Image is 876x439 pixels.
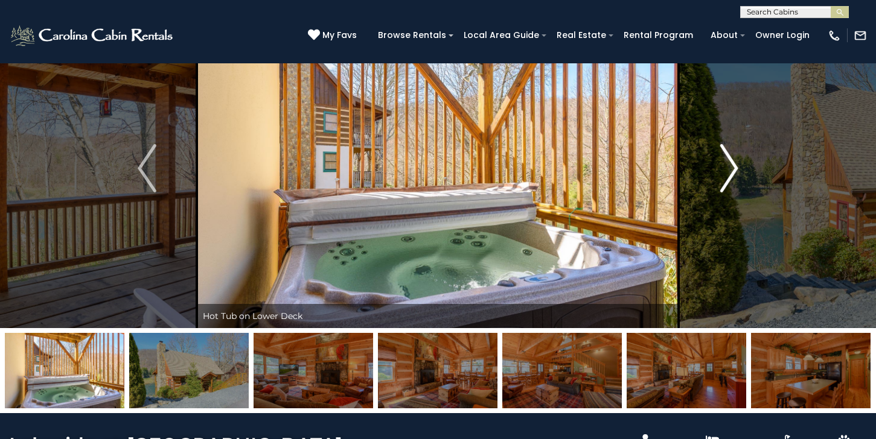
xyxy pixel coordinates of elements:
span: My Favs [322,29,357,42]
img: arrow [720,144,738,192]
button: Previous [97,8,197,328]
img: White-1-2.png [9,24,176,48]
img: 163260214 [129,333,249,408]
a: Real Estate [551,26,612,45]
button: Next [679,8,779,328]
a: Browse Rentals [372,26,452,45]
div: Hot Tub on Lower Deck [197,304,679,328]
img: arrow [138,144,156,192]
a: Rental Program [618,26,699,45]
img: mail-regular-white.png [854,29,867,42]
img: 163260211 [5,333,124,408]
img: 163260203 [751,333,871,408]
img: 163260204 [627,333,746,408]
img: 163260215 [378,333,497,408]
a: About [705,26,744,45]
a: My Favs [308,29,360,42]
img: 163260216 [502,333,622,408]
a: Local Area Guide [458,26,545,45]
img: phone-regular-white.png [828,29,841,42]
img: 163260200 [254,333,373,408]
a: Owner Login [749,26,816,45]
